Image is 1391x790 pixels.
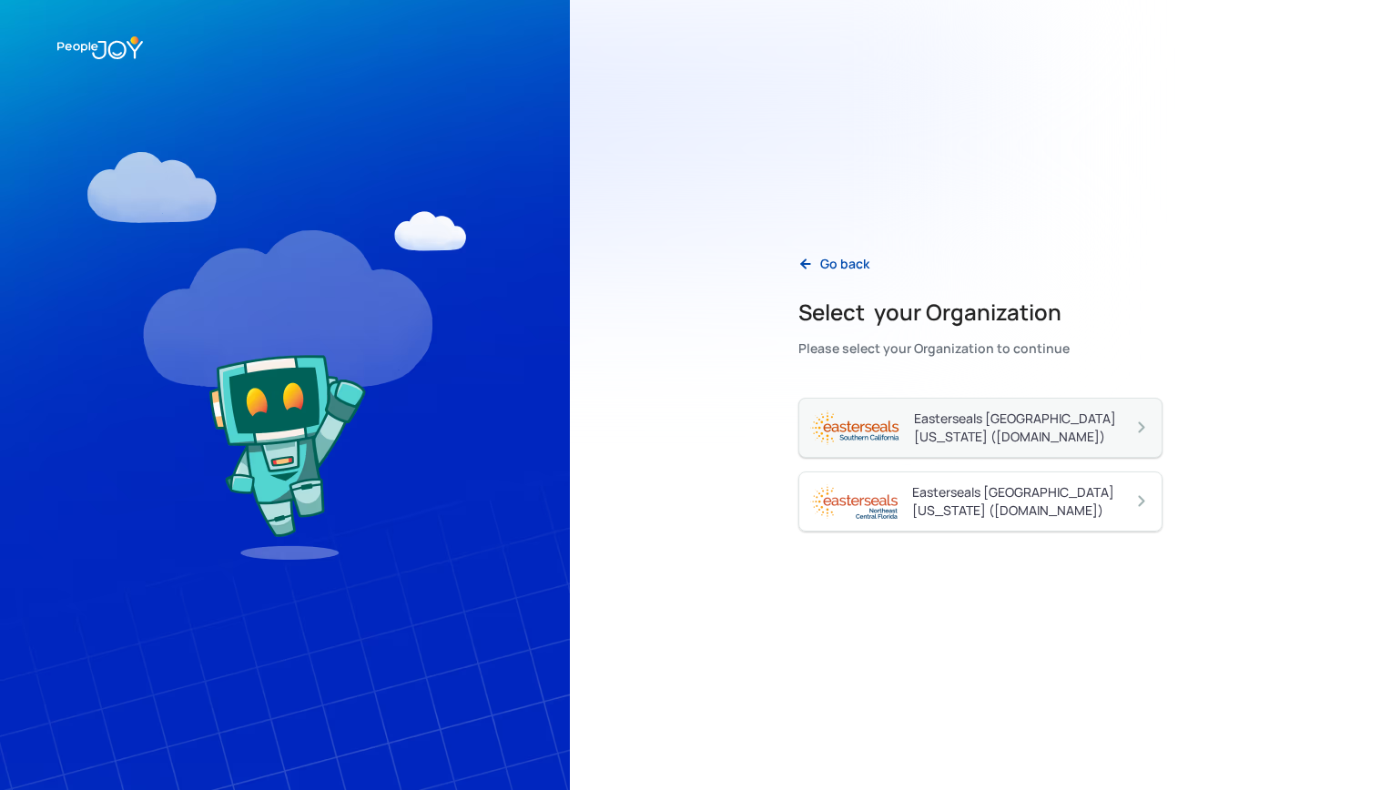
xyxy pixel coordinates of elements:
a: Easterseals [GEOGRAPHIC_DATA][US_STATE] ([DOMAIN_NAME]) [798,471,1163,532]
h2: Select your Organization [798,298,1070,327]
div: Easterseals [GEOGRAPHIC_DATA][US_STATE] ([DOMAIN_NAME]) [912,483,1132,520]
div: Please select your Organization to continue [798,336,1070,361]
a: Go back [784,246,884,283]
div: Easterseals [GEOGRAPHIC_DATA][US_STATE] ([DOMAIN_NAME]) [914,410,1132,446]
div: Go back [820,255,869,273]
a: Easterseals [GEOGRAPHIC_DATA][US_STATE] ([DOMAIN_NAME]) [798,398,1163,458]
